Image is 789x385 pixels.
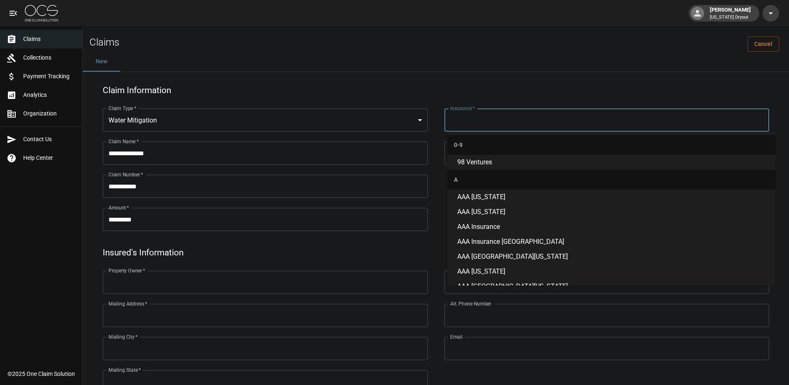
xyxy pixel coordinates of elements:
label: Amount [109,204,129,211]
div: [PERSON_NAME] [707,6,754,21]
label: Property Owner [109,267,145,274]
div: © 2025 One Claim Solution [7,370,75,378]
span: Contact Us [23,135,76,144]
span: Collections [23,53,76,62]
img: ocs-logo-white-transparent.png [25,5,58,22]
h2: Claims [89,36,119,48]
span: AAA [US_STATE] [457,193,505,201]
label: Mailing City [109,333,138,340]
span: AAA [US_STATE] [457,208,505,216]
span: Payment Tracking [23,72,76,81]
label: Mailing State [109,366,141,373]
span: Help Center [23,154,76,162]
button: New [83,52,120,72]
span: Organization [23,109,76,118]
p: [US_STATE] Dryout [710,14,751,21]
label: Alt. Phone Number [450,300,491,307]
label: Claim Number [109,171,143,178]
span: AAA [GEOGRAPHIC_DATA][US_STATE] [457,253,568,260]
span: AAA [GEOGRAPHIC_DATA][US_STATE] [457,282,568,290]
span: AAA Insurance [457,223,500,231]
label: Claim Name [109,138,139,145]
a: Cancel [748,36,779,52]
span: AAA [US_STATE] [457,267,505,275]
label: Email [450,333,463,340]
label: Insurance [450,105,475,112]
div: A [447,170,775,190]
div: Water Mitigation [103,108,428,132]
span: 98 Ventures [457,158,492,166]
span: Analytics [23,91,76,99]
span: AAA Insurance [GEOGRAPHIC_DATA] [457,238,564,245]
label: Mailing Address [109,300,147,307]
button: open drawer [5,5,22,22]
span: Claims [23,35,76,43]
div: 0-9 [447,135,775,155]
label: Claim Type [109,105,136,112]
div: dynamic tabs [83,52,789,72]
